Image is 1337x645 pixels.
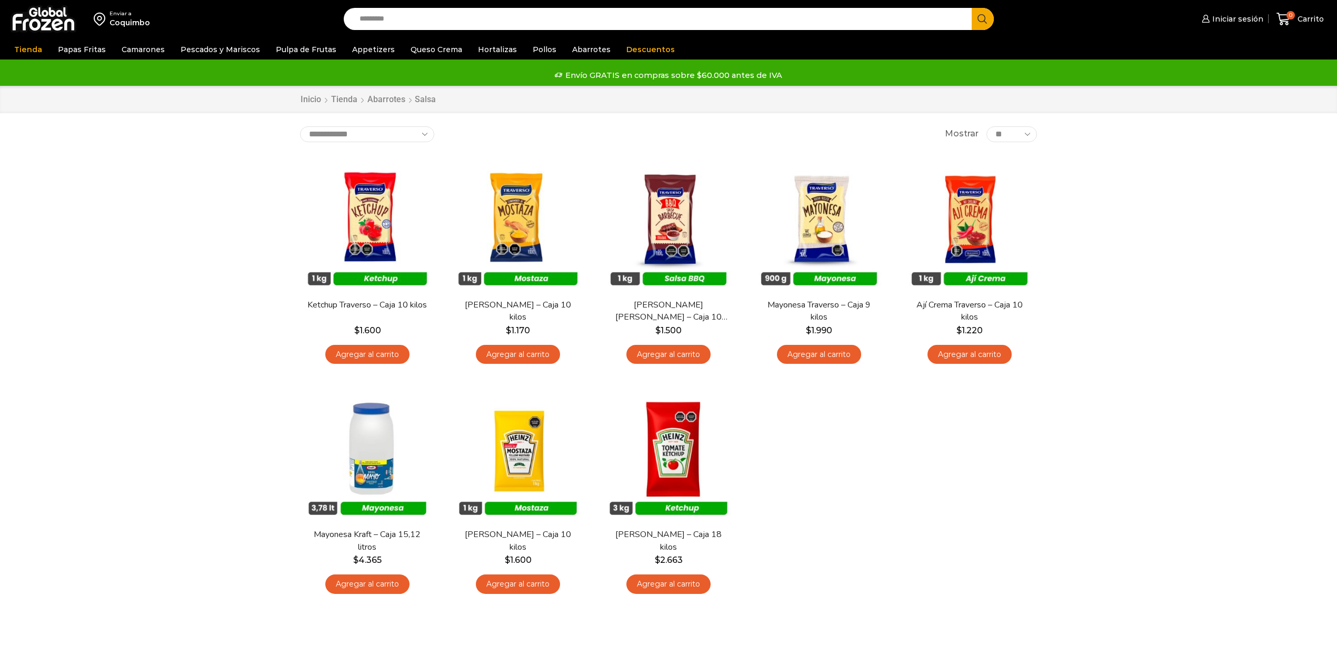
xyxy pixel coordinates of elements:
span: $ [956,325,962,335]
a: Inicio [300,94,322,106]
a: Agregar al carrito: “Salsa Barbacue Traverso - Caja 10 kilos” [626,345,711,364]
span: $ [505,555,510,565]
a: Hortalizas [473,39,522,59]
a: Pulpa de Frutas [271,39,342,59]
div: Enviar a [109,10,150,17]
bdi: 1.500 [655,325,682,335]
a: Tienda [9,39,47,59]
span: $ [506,325,511,335]
bdi: 1.170 [506,325,530,335]
a: Descuentos [621,39,680,59]
a: Agregar al carrito: “Mostaza Traverso - Caja 10 kilos” [476,345,560,364]
span: 0 [1286,11,1295,19]
h1: Salsa [415,94,436,104]
span: $ [655,555,660,565]
a: Abarrotes [367,94,406,106]
a: Camarones [116,39,170,59]
a: [PERSON_NAME] [PERSON_NAME] – Caja 10 kilos [608,299,729,323]
bdi: 2.663 [655,555,683,565]
a: Iniciar sesión [1199,8,1263,29]
a: Agregar al carrito: “Mostaza Heinz - Caja 10 kilos” [476,574,560,594]
bdi: 1.600 [354,325,381,335]
a: Ketchup Traverso – Caja 10 kilos [307,299,428,311]
img: address-field-icon.svg [94,10,109,28]
a: Agregar al carrito: “Ketchup Heinz - Caja 18 kilos” [626,574,711,594]
span: $ [806,325,811,335]
bdi: 1.220 [956,325,983,335]
span: Mostrar [945,128,979,140]
a: Tienda [331,94,358,106]
a: Ají Crema Traverso – Caja 10 kilos [909,299,1030,323]
select: Pedido de la tienda [300,126,434,142]
a: Queso Crema [405,39,467,59]
span: $ [354,325,360,335]
a: Pescados y Mariscos [175,39,265,59]
span: Iniciar sesión [1210,14,1263,24]
a: Pollos [527,39,562,59]
span: Carrito [1295,14,1324,24]
a: Appetizers [347,39,400,59]
span: $ [655,325,661,335]
bdi: 1.600 [505,555,532,565]
a: Papas Fritas [53,39,111,59]
a: Mayonesa Traverso – Caja 9 kilos [759,299,880,323]
a: [PERSON_NAME] – Caja 18 kilos [608,529,729,553]
a: Abarrotes [567,39,616,59]
a: Agregar al carrito: “Mayonesa Traverso - Caja 9 kilos” [777,345,861,364]
a: [PERSON_NAME] – Caja 10 kilos [457,299,578,323]
a: Mayonesa Kraft – Caja 15,12 litros [307,529,428,553]
button: Search button [972,8,994,30]
bdi: 1.990 [806,325,832,335]
a: Agregar al carrito: “Ketchup Traverso - Caja 10 kilos” [325,345,410,364]
span: $ [353,555,358,565]
nav: Breadcrumb [300,94,436,106]
a: 0 Carrito [1274,7,1326,32]
a: Agregar al carrito: “Mayonesa Kraft - Caja 15,12 litros” [325,574,410,594]
bdi: 4.365 [353,555,382,565]
a: Agregar al carrito: “Ají Crema Traverso - Caja 10 kilos” [927,345,1012,364]
div: Coquimbo [109,17,150,28]
a: [PERSON_NAME] – Caja 10 kilos [457,529,578,553]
